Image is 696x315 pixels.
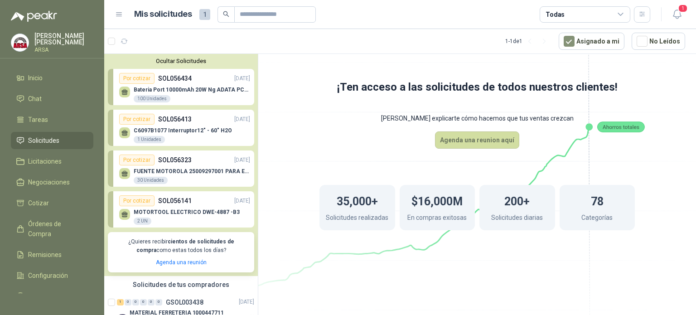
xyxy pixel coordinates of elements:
div: Todas [546,10,565,19]
div: 1 [117,299,124,305]
p: SOL056141 [158,196,192,206]
p: C6097B1077 Interruptor12" - 60" H2O [134,127,232,134]
p: En compras exitosas [407,213,467,225]
span: Licitaciones [28,156,62,166]
b: cientos de solicitudes de compra [136,238,234,253]
span: 1 [199,9,210,20]
p: Solicitudes realizadas [326,213,388,225]
a: Por cotizarSOL056141[DATE] MOTORTOOL ELECTRICO DWE-4887 -B32 UN [108,191,254,228]
div: 0 [148,299,155,305]
span: Cotizar [28,198,49,208]
div: 0 [155,299,162,305]
p: [DATE] [239,298,254,306]
div: 30 Unidades [134,177,168,184]
h1: $16,000M [411,190,463,210]
a: Agenda una reunión [156,259,207,266]
p: Bateria Port 10000mAh 20W Ng ADATA PC100BKCarga [134,87,250,93]
p: [DATE] [234,74,250,83]
p: FUENTE MOTOROLA 25009297001 PARA EP450 [134,168,250,174]
span: 1 [678,4,688,13]
div: 1 - 1 de 1 [505,34,551,48]
div: Por cotizar [119,73,155,84]
h1: 200+ [504,190,530,210]
div: Por cotizar [119,195,155,206]
a: Inicio [11,69,93,87]
div: Por cotizar [119,155,155,165]
a: Remisiones [11,246,93,263]
p: ¿Quieres recibir como estas todos los días? [113,237,249,255]
span: Tareas [28,115,48,125]
button: Ocultar Solicitudes [108,58,254,64]
button: No Leídos [632,33,685,50]
span: Órdenes de Compra [28,219,85,239]
button: 1 [669,6,685,23]
p: Solicitudes diarias [491,213,543,225]
p: [DATE] [234,197,250,205]
span: Solicitudes [28,136,59,145]
p: ARSA [34,47,93,53]
a: Por cotizarSOL056323[DATE] FUENTE MOTOROLA 25009297001 PARA EP45030 Unidades [108,150,254,187]
button: Agenda una reunion aquí [435,131,519,149]
div: 2 UN [134,218,151,225]
h1: 78 [591,190,604,210]
img: Logo peakr [11,11,57,22]
a: Órdenes de Compra [11,215,93,242]
div: 0 [132,299,139,305]
div: 0 [125,299,131,305]
a: Configuración [11,267,93,284]
span: Inicio [28,73,43,83]
p: [DATE] [234,115,250,124]
a: Licitaciones [11,153,93,170]
span: search [223,11,229,17]
p: [PERSON_NAME] [PERSON_NAME] [34,33,93,45]
p: SOL056413 [158,114,192,124]
a: Tareas [11,111,93,128]
span: Configuración [28,271,68,281]
p: GSOL003438 [166,299,203,305]
a: Por cotizarSOL056413[DATE] C6097B1077 Interruptor12" - 60" H2O1 Unidades [108,110,254,146]
a: Manuales y ayuda [11,288,93,305]
img: Company Logo [11,34,29,51]
p: SOL056434 [158,73,192,83]
h1: Mis solicitudes [134,8,192,21]
span: Chat [28,94,42,104]
div: Solicitudes de tus compradores [104,276,258,293]
a: Solicitudes [11,132,93,149]
div: Ocultar SolicitudesPor cotizarSOL056434[DATE] Bateria Port 10000mAh 20W Ng ADATA PC100BKCarga100 ... [104,54,258,276]
span: Manuales y ayuda [28,291,80,301]
div: 100 Unidades [134,95,170,102]
a: Cotizar [11,194,93,212]
a: Por cotizarSOL056434[DATE] Bateria Port 10000mAh 20W Ng ADATA PC100BKCarga100 Unidades [108,69,254,105]
div: 0 [140,299,147,305]
a: Chat [11,90,93,107]
span: Negociaciones [28,177,70,187]
div: Por cotizar [119,114,155,125]
a: Negociaciones [11,174,93,191]
div: 1 Unidades [134,136,165,143]
p: [DATE] [234,156,250,165]
p: SOL056323 [158,155,192,165]
p: Categorías [581,213,613,225]
span: Remisiones [28,250,62,260]
button: Asignado a mi [559,33,624,50]
p: MOTORTOOL ELECTRICO DWE-4887 -B3 [134,209,240,215]
h1: 35,000+ [337,190,378,210]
